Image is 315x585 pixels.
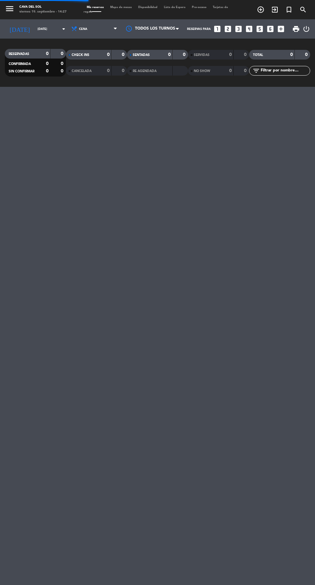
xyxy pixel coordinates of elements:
[60,25,67,33] i: arrow_drop_down
[72,69,92,73] span: CANCELADA
[5,4,14,15] button: menu
[5,23,34,35] i: [DATE]
[107,6,135,9] span: Mapa de mesas
[9,52,29,56] span: RESERVADAS
[189,6,210,9] span: Pre-acceso
[229,52,232,57] strong: 0
[107,69,110,73] strong: 0
[257,6,265,14] i: add_circle_outline
[61,61,65,66] strong: 0
[253,53,263,57] span: TOTAL
[245,25,253,33] i: looks_4
[133,53,150,57] span: SENTADAS
[133,69,157,73] span: RE AGENDADA
[161,6,189,9] span: Lista de Espera
[135,6,161,9] span: Disponibilidad
[194,53,210,57] span: SERVIDAS
[46,51,49,56] strong: 0
[299,6,307,14] i: search
[84,6,107,9] span: Mis reservas
[234,25,243,33] i: looks_3
[122,69,126,73] strong: 0
[244,69,248,73] strong: 0
[285,6,293,14] i: turned_in_not
[46,69,49,73] strong: 0
[302,19,310,39] div: LOG OUT
[187,27,211,31] span: Reservas para
[213,25,221,33] i: looks_one
[252,67,260,75] i: filter_list
[61,51,65,56] strong: 0
[183,52,187,57] strong: 0
[5,4,14,14] i: menu
[72,53,89,57] span: CHECK INS
[290,52,293,57] strong: 0
[19,5,67,10] div: Cava del Sol
[46,61,49,66] strong: 0
[271,6,279,14] i: exit_to_app
[260,67,310,74] input: Filtrar por nombre...
[61,69,65,73] strong: 0
[256,25,264,33] i: looks_5
[224,25,232,33] i: looks_two
[194,69,210,73] span: NO SHOW
[292,25,300,33] span: print
[277,25,285,33] i: add_box
[302,25,310,33] i: power_settings_new
[168,52,171,57] strong: 0
[305,52,309,57] strong: 0
[244,52,248,57] strong: 0
[19,10,67,14] div: viernes 19. septiembre - 14:27
[266,25,274,33] i: looks_6
[107,52,110,57] strong: 0
[79,27,87,31] span: Cena
[122,52,126,57] strong: 0
[9,70,34,73] span: SIN CONFIRMAR
[229,69,232,73] strong: 0
[9,62,31,66] span: CONFIRMADA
